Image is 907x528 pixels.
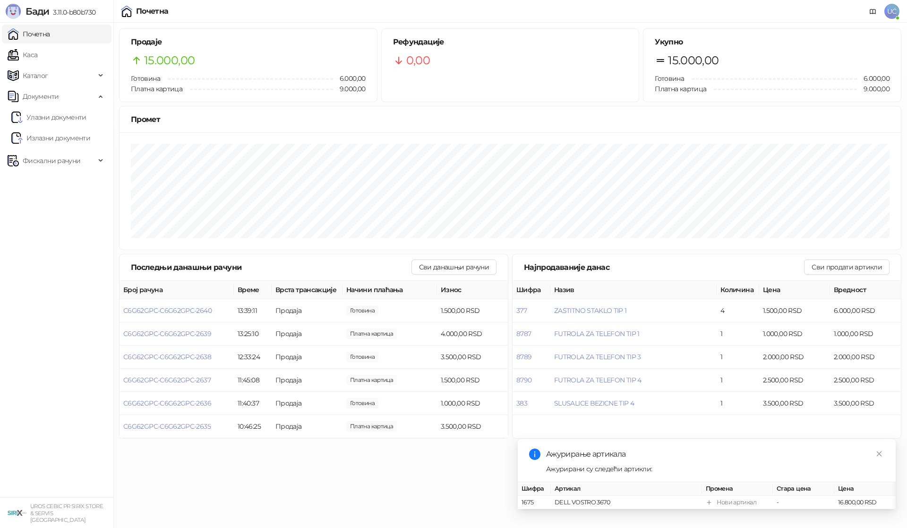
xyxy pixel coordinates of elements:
[23,151,80,170] span: Фискални рачуни
[554,399,634,407] button: SLUSALICE BEZICNE TIP 4
[717,369,759,392] td: 1
[6,4,21,19] img: Logo
[120,281,234,299] th: Број рачуна
[554,376,642,384] span: FUTROLA ZA TELEFON TIP 4
[234,281,272,299] th: Време
[437,281,508,299] th: Износ
[346,421,397,432] span: 3.500,00
[437,322,508,346] td: 4.000,00 RSD
[437,369,508,392] td: 1.500,00 RSD
[717,322,759,346] td: 1
[655,85,706,93] span: Платна картица
[272,415,342,438] td: Продаја
[518,482,551,496] th: Шифра
[123,306,212,315] button: C6G62GPC-C6G62GPC-2640
[717,392,759,415] td: 1
[554,329,640,338] button: FUTROLA ZA TELEFON TIP 1
[272,322,342,346] td: Продаја
[834,482,896,496] th: Цена
[529,449,540,460] span: info-circle
[23,66,48,85] span: Каталог
[272,299,342,322] td: Продаја
[123,329,211,338] span: C6G62GPC-C6G62GPC-2639
[717,498,756,507] div: Нови артикал
[759,322,830,346] td: 1.000,00 RSD
[437,346,508,369] td: 3.500,00 RSD
[49,8,95,17] span: 3.11.0-b80b730
[333,73,366,84] span: 6.000,00
[234,299,272,322] td: 13:39:11
[131,36,366,48] h5: Продаје
[830,322,901,346] td: 1.000,00 RSD
[874,449,884,459] a: Close
[655,36,890,48] h5: Укупно
[830,369,901,392] td: 2.500,00 RSD
[830,281,901,299] th: Вредност
[346,352,378,362] span: 3.500,00
[234,346,272,369] td: 12:33:24
[668,52,719,69] span: 15.000,00
[11,129,90,147] a: Излазни документи
[136,8,169,15] div: Почетна
[8,25,50,43] a: Почетна
[554,353,641,361] button: FUTROLA ZA TELEFON TIP 3
[26,6,49,17] span: Бади
[717,299,759,322] td: 4
[8,45,37,64] a: Каса
[759,281,830,299] th: Цена
[131,113,890,125] div: Промет
[346,305,378,316] span: 1.500,00
[516,306,527,315] button: 377
[546,449,884,460] div: Ажурирање артикала
[551,482,702,496] th: Артикал
[11,108,86,127] a: Ulazni dokumentiУлазни документи
[773,496,834,510] td: -
[516,376,531,384] button: 8790
[123,399,211,407] button: C6G62GPC-C6G62GPC-2636
[131,85,182,93] span: Платна картица
[234,322,272,346] td: 13:25:10
[857,84,890,94] span: 9.000,00
[516,329,531,338] button: 8787
[717,281,759,299] th: Количина
[333,84,366,94] span: 9.000,00
[554,306,627,315] button: ZASTITNO STAKLO TIP 1
[884,4,899,19] span: UĆ
[123,422,211,431] button: C6G62GPC-C6G62GPC-2635
[437,392,508,415] td: 1.000,00 RSD
[346,375,397,385] span: 1.500,00
[516,353,531,361] button: 8789
[23,87,59,106] span: Документи
[524,261,804,273] div: Најпродаваније данас
[131,261,411,273] div: Последњи данашњи рачуни
[272,392,342,415] td: Продаја
[518,496,551,510] td: 1675
[272,346,342,369] td: Продаја
[830,346,901,369] td: 2.000,00 RSD
[123,376,211,384] button: C6G62GPC-C6G62GPC-2637
[342,281,437,299] th: Начини плаћања
[406,52,430,69] span: 0,00
[234,369,272,392] td: 11:45:08
[550,281,717,299] th: Назив
[759,392,830,415] td: 3.500,00 RSD
[123,353,211,361] span: C6G62GPC-C6G62GPC-2638
[546,464,884,474] div: Ажурирани су следећи артикли:
[144,52,195,69] span: 15.000,00
[516,399,527,407] button: 383
[513,281,550,299] th: Шифра
[655,74,684,83] span: Готовина
[865,4,881,19] a: Документација
[272,281,342,299] th: Врста трансакције
[234,392,272,415] td: 11:40:37
[8,503,26,522] img: 64x64-companyLogo-cb9a1907-c9b0-4601-bb5e-5084e694c383.png
[393,36,628,48] h5: Рефундације
[773,482,834,496] th: Стара цена
[551,496,702,510] td: DELL VOSTRO 3670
